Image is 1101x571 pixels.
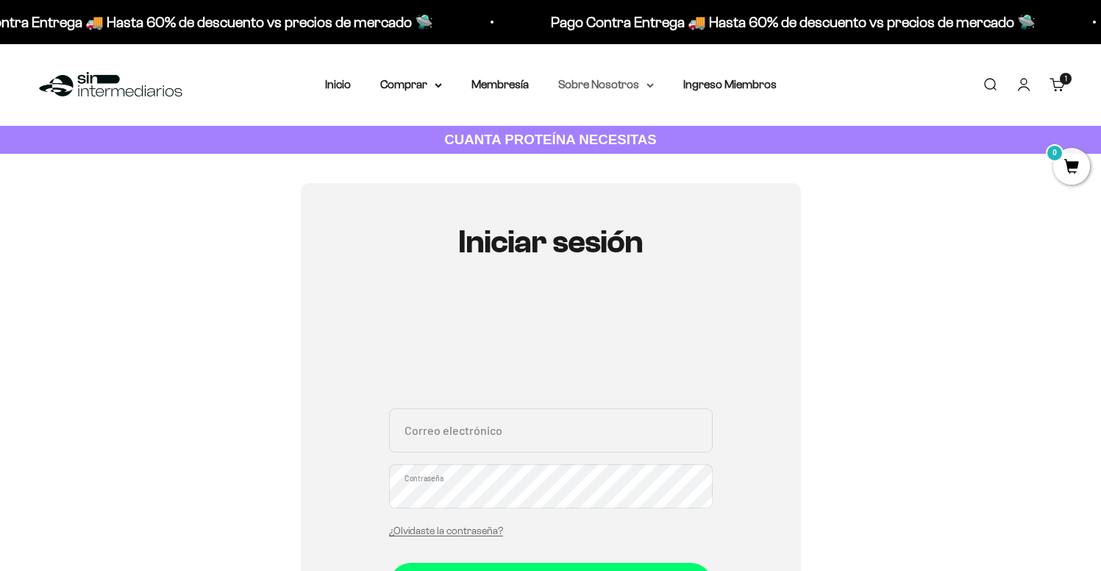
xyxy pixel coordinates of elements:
[1065,75,1067,82] span: 1
[325,78,351,91] a: Inicio
[683,78,777,91] a: Ingreso Miembros
[380,75,442,94] summary: Comprar
[444,132,657,147] strong: CUANTA PROTEÍNA NECESITAS
[1046,144,1063,162] mark: 0
[471,78,529,91] a: Membresía
[558,75,654,94] summary: Sobre Nosotros
[389,224,713,260] h1: Iniciar sesión
[389,525,503,536] a: ¿Olvidaste la contraseña?
[1053,160,1090,176] a: 0
[527,10,1012,34] p: Pago Contra Entrega 🚚 Hasta 60% de descuento vs precios de mercado 🛸
[389,303,713,391] iframe: Social Login Buttons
